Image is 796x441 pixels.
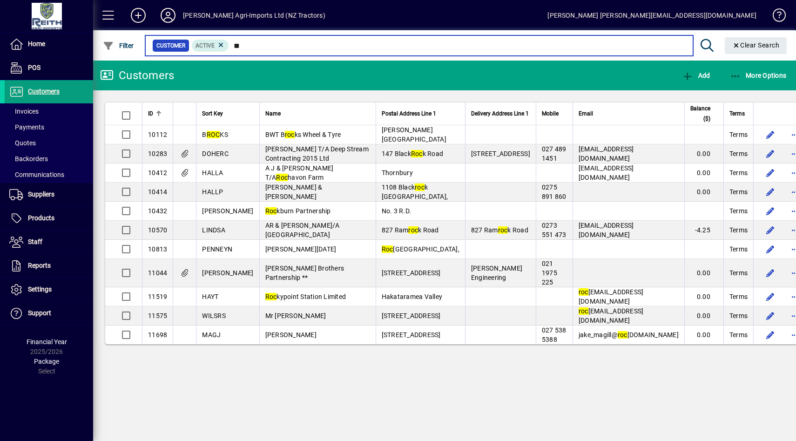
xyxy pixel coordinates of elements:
span: [PERSON_NAME] [202,269,253,277]
button: Add [123,7,153,24]
span: Mobile [542,109,559,119]
span: Terms [729,330,748,339]
a: Products [5,207,93,230]
span: Payments [9,123,44,131]
button: Filter [101,37,136,54]
span: [STREET_ADDRESS] [382,312,441,319]
div: Name [265,109,370,119]
td: 0.00 [684,144,723,163]
span: Thornbury [382,169,413,176]
span: No. 3 R.D. [382,207,411,215]
span: Financial Year [27,338,67,346]
a: Payments [5,119,93,135]
a: POS [5,56,93,80]
span: Support [28,309,51,317]
span: 027 538 5388 [542,326,567,343]
span: 11519 [148,293,167,300]
a: Settings [5,278,93,301]
span: More Options [730,72,787,79]
span: [PERSON_NAME] [202,207,253,215]
span: B KS [202,131,228,138]
td: 0.00 [684,259,723,287]
em: ROC [207,131,220,138]
span: Terms [729,206,748,216]
span: Sort Key [202,109,223,119]
span: [EMAIL_ADDRESS][DOMAIN_NAME] [579,222,634,238]
span: Customers [28,88,60,95]
span: [PERSON_NAME] & [PERSON_NAME] [265,183,323,200]
button: Edit [763,204,778,218]
span: 0273 551 473 [542,222,567,238]
em: roc [285,131,295,138]
span: Mr [PERSON_NAME] [265,312,326,319]
span: ID [148,109,153,119]
em: roc [498,226,508,234]
div: Balance ($) [690,103,719,124]
span: 10414 [148,188,167,196]
span: 0275 891 860 [542,183,567,200]
span: 10112 [148,131,167,138]
div: Mobile [542,109,567,119]
span: Name [265,109,281,119]
mat-chip: Activation Status: Active [192,40,229,52]
button: Edit [763,223,778,237]
span: Suppliers [28,190,54,198]
span: [STREET_ADDRESS] [382,331,441,339]
span: 827 Ram k Road [471,226,528,234]
em: Roc [276,174,288,181]
button: Clear [725,37,787,54]
span: [PERSON_NAME] Engineering [471,265,522,281]
em: roc [579,307,588,315]
span: Add [682,72,710,79]
span: Terms [729,268,748,278]
em: Roc [265,293,277,300]
span: LINDSA [202,226,225,234]
span: Invoices [9,108,39,115]
span: Terms [729,149,748,158]
span: jake_magill@ [DOMAIN_NAME] [579,331,679,339]
span: 827 Ram k Road [382,226,439,234]
td: 0.00 [684,183,723,202]
button: Edit [763,242,778,257]
button: More Options [728,67,789,84]
button: Edit [763,184,778,199]
span: Delivery Address Line 1 [471,109,529,119]
em: Roc [382,245,393,253]
span: Terms [729,168,748,177]
span: Settings [28,285,52,293]
a: Backorders [5,151,93,167]
td: 0.00 [684,163,723,183]
span: DOHERC [202,150,229,157]
em: roc [415,183,425,191]
span: MAGJ [202,331,221,339]
span: Terms [729,244,748,254]
span: [PERSON_NAME] T/A Deep Stream Contracting 2015 Ltd [265,145,369,162]
span: Staff [28,238,42,245]
div: ID [148,109,167,119]
span: Terms [729,187,748,197]
span: Customer [156,41,185,50]
span: Terms [729,130,748,139]
span: Terms [729,225,748,235]
span: Products [28,214,54,222]
span: 10412 [148,169,167,176]
button: Edit [763,289,778,304]
span: POS [28,64,40,71]
span: Communications [9,171,64,178]
span: Active [196,42,215,49]
a: Communications [5,167,93,183]
a: Suppliers [5,183,93,206]
span: HALLA [202,169,223,176]
em: Roc [265,207,277,215]
span: [PERSON_NAME][DATE] [265,245,337,253]
a: Reports [5,254,93,278]
a: Quotes [5,135,93,151]
button: Edit [763,127,778,142]
span: [STREET_ADDRESS] [382,269,441,277]
span: 11575 [148,312,167,319]
td: -4.25 [684,221,723,240]
span: Postal Address Line 1 [382,109,436,119]
span: WILSRS [202,312,226,319]
span: HALLP [202,188,223,196]
a: Home [5,33,93,56]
